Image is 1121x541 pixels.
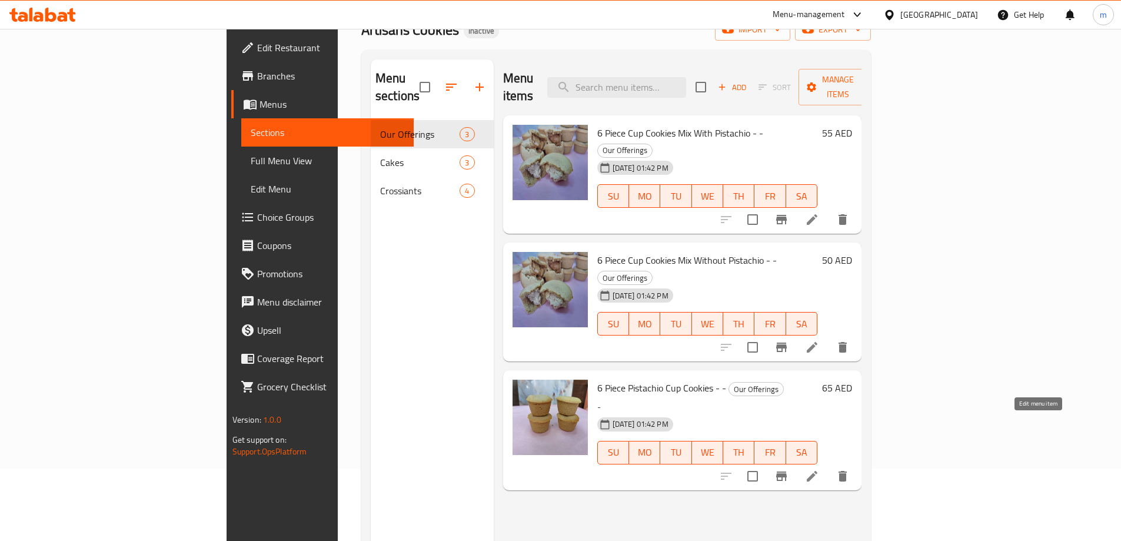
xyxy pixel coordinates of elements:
span: 4 [460,185,474,197]
button: MO [629,312,660,336]
span: SA [791,316,813,333]
span: Choice Groups [257,210,404,224]
button: SU [597,184,629,208]
div: Cakes [380,155,460,170]
span: Our Offerings [598,144,652,157]
span: Version: [232,412,261,427]
button: WE [692,312,723,336]
span: Promotions [257,267,404,281]
span: SU [603,188,624,205]
span: Menus [260,97,404,111]
span: MO [634,316,656,333]
button: WE [692,441,723,464]
a: Full Menu View [241,147,414,175]
button: Manage items [799,69,877,105]
span: Add [716,81,748,94]
button: SA [786,312,817,336]
span: TH [728,316,750,333]
p: - [597,400,818,414]
span: WE [697,444,718,461]
input: search [547,77,686,98]
span: Our Offerings [729,383,783,396]
a: Edit Menu [241,175,414,203]
button: SU [597,312,629,336]
span: SA [791,188,813,205]
span: Coupons [257,238,404,253]
button: delete [829,333,857,361]
span: SU [603,444,624,461]
span: Select to update [740,464,765,489]
a: Grocery Checklist [231,373,414,401]
span: WE [697,188,718,205]
span: WE [697,316,718,333]
span: Crossiants [380,184,460,198]
span: FR [759,316,781,333]
div: Our Offerings [729,382,784,396]
span: Manage items [808,72,868,102]
a: Coverage Report [231,344,414,373]
button: SA [786,441,817,464]
span: Sort sections [437,73,465,101]
h6: 65 AED [822,380,852,396]
span: Full Menu View [251,154,404,168]
span: 6 Piece Cup Cookies Mix Without Pistachio - - [597,251,777,269]
button: MO [629,441,660,464]
span: 6 Piece Pistachio Cup Cookies - - [597,379,726,397]
span: Our Offerings [598,271,652,285]
span: export [804,22,861,37]
span: Our Offerings [380,127,460,141]
div: Our Offerings [597,144,653,158]
span: Artisans Cookies [361,16,459,43]
a: Menus [231,90,414,118]
button: SU [597,441,629,464]
button: FR [754,184,786,208]
span: Select section first [751,78,799,97]
span: 6 Piece Cup Cookies Mix With Pistachio - - [597,124,763,142]
img: 6 Piece Cup Cookies Mix With Pistachio - - [513,125,588,200]
span: Edit Restaurant [257,41,404,55]
button: TH [723,312,754,336]
span: 1.0.0 [263,412,281,427]
button: FR [754,441,786,464]
a: Choice Groups [231,203,414,231]
button: TH [723,184,754,208]
img: 6 Piece Cup Cookies Mix Without Pistachio - - [513,252,588,327]
button: SA [786,184,817,208]
div: Menu-management [773,8,845,22]
span: [DATE] 01:42 PM [608,162,673,174]
div: items [460,127,474,141]
div: Our Offerings3 [371,120,494,148]
span: Select all sections [413,75,437,99]
button: MO [629,184,660,208]
div: Our Offerings [597,271,653,285]
span: FR [759,444,781,461]
span: Upsell [257,323,404,337]
span: Select to update [740,207,765,232]
a: Branches [231,62,414,90]
a: Coupons [231,231,414,260]
span: Select to update [740,335,765,360]
img: 6 Piece Pistachio Cup Cookies - - [513,380,588,455]
span: FR [759,188,781,205]
button: WE [692,184,723,208]
span: 3 [460,129,474,140]
button: TU [660,184,691,208]
a: Sections [241,118,414,147]
span: SA [791,444,813,461]
span: Grocery Checklist [257,380,404,394]
span: TH [728,188,750,205]
span: MO [634,444,656,461]
h6: 50 AED [822,252,852,268]
span: 3 [460,157,474,168]
h2: Menu items [503,69,534,105]
button: Add section [465,73,494,101]
a: Promotions [231,260,414,288]
span: Select section [688,75,713,99]
span: TU [665,316,687,333]
a: Menu disclaimer [231,288,414,316]
button: TH [723,441,754,464]
span: Get support on: [232,432,287,447]
div: Cakes3 [371,148,494,177]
